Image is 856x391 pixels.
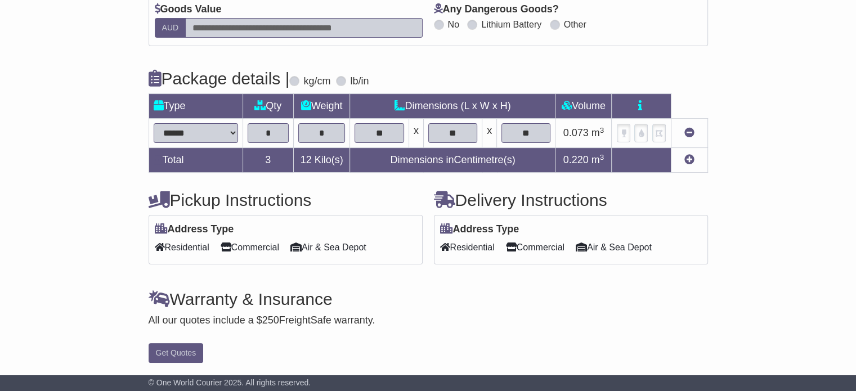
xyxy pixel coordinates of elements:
h4: Delivery Instructions [434,191,708,209]
label: Address Type [440,223,519,236]
span: Commercial [506,239,564,256]
label: kg/cm [303,75,330,88]
label: Goods Value [155,3,222,16]
div: All our quotes include a $ FreightSafe warranty. [149,314,708,327]
span: 0.220 [563,154,589,165]
span: 12 [301,154,312,165]
label: No [448,19,459,30]
label: Other [564,19,586,30]
td: x [482,119,497,148]
label: Lithium Battery [481,19,541,30]
span: Residential [155,239,209,256]
label: AUD [155,18,186,38]
td: Total [149,148,243,173]
td: Qty [243,94,293,119]
h4: Warranty & Insurance [149,290,708,308]
a: Remove this item [684,127,694,138]
label: Any Dangerous Goods? [434,3,559,16]
span: 250 [262,314,279,326]
label: lb/in [350,75,369,88]
td: Volume [555,94,612,119]
td: 3 [243,148,293,173]
a: Add new item [684,154,694,165]
td: Dimensions in Centimetre(s) [350,148,555,173]
td: Kilo(s) [293,148,350,173]
span: © One World Courier 2025. All rights reserved. [149,378,311,387]
td: Weight [293,94,350,119]
span: m [591,154,604,165]
span: Residential [440,239,495,256]
td: Type [149,94,243,119]
td: Dimensions (L x W x H) [350,94,555,119]
button: Get Quotes [149,343,204,363]
sup: 3 [600,126,604,134]
span: m [591,127,604,138]
span: Air & Sea Depot [576,239,652,256]
span: Air & Sea Depot [290,239,366,256]
label: Address Type [155,223,234,236]
sup: 3 [600,153,604,161]
td: x [409,119,423,148]
span: 0.073 [563,127,589,138]
h4: Pickup Instructions [149,191,423,209]
span: Commercial [221,239,279,256]
h4: Package details | [149,69,290,88]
